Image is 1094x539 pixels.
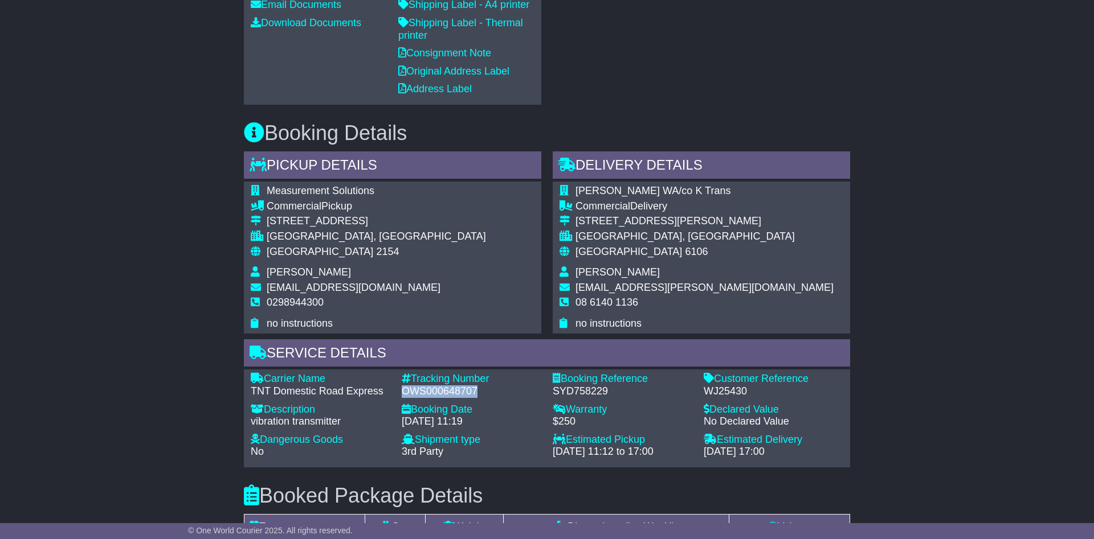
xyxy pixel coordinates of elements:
td: Volume [729,514,850,539]
div: OWS000648707 [402,385,541,398]
span: © One World Courier 2025. All rights reserved. [188,526,353,535]
div: vibration transmitter [251,415,390,428]
div: Customer Reference [704,373,843,385]
a: Download Documents [251,17,361,28]
span: Commercial [575,200,630,212]
div: Booking Date [402,404,541,416]
h3: Booking Details [244,122,850,145]
div: Dangerous Goods [251,434,390,446]
div: [GEOGRAPHIC_DATA], [GEOGRAPHIC_DATA] [267,231,486,243]
span: no instructions [267,318,333,329]
span: 08 6140 1136 [575,297,638,308]
div: Pickup [267,200,486,213]
div: [STREET_ADDRESS][PERSON_NAME] [575,215,834,228]
div: TNT Domestic Road Express [251,385,390,398]
span: [GEOGRAPHIC_DATA] [267,246,373,257]
a: Consignment Note [398,47,491,59]
span: 3rd Party [402,446,443,457]
div: Delivery [575,200,834,213]
a: Shipping Label - Thermal printer [398,17,523,41]
a: Address Label [398,83,472,94]
div: Delivery Details [553,151,850,182]
td: Type [244,514,365,539]
div: SYD758229 [553,385,692,398]
span: [PERSON_NAME] WA/co K Trans [575,185,730,196]
span: 2154 [376,246,399,257]
td: Weight [425,514,503,539]
td: Qty. [365,514,425,539]
span: Measurement Solutions [267,185,374,196]
div: Shipment type [402,434,541,446]
span: [PERSON_NAME] [267,266,351,278]
td: Dimensions (L x W x H) [503,514,729,539]
div: [DATE] 11:19 [402,415,541,428]
div: Description [251,404,390,416]
span: 6106 [685,246,708,257]
a: Original Address Label [398,65,509,77]
div: No Declared Value [704,415,843,428]
span: no instructions [575,318,642,329]
span: [EMAIL_ADDRESS][DOMAIN_NAME] [267,282,440,293]
div: [DATE] 11:12 to 17:00 [553,446,692,458]
span: Commercial [267,200,321,212]
span: [EMAIL_ADDRESS][PERSON_NAME][DOMAIN_NAME] [575,282,834,293]
div: [DATE] 17:00 [704,446,843,458]
div: Warranty [553,404,692,416]
div: Declared Value [704,404,843,416]
div: Carrier Name [251,373,390,385]
span: No [251,446,264,457]
div: Booking Reference [553,373,692,385]
div: Service Details [244,339,850,370]
div: $250 [553,415,692,428]
span: [PERSON_NAME] [575,266,660,278]
span: [GEOGRAPHIC_DATA] [575,246,682,257]
div: Estimated Delivery [704,434,843,446]
div: Tracking Number [402,373,541,385]
div: [GEOGRAPHIC_DATA], [GEOGRAPHIC_DATA] [575,231,834,243]
div: Pickup Details [244,151,541,182]
span: 0298944300 [267,297,324,308]
div: WJ25430 [704,385,843,398]
div: [STREET_ADDRESS] [267,215,486,228]
h3: Booked Package Details [244,484,850,507]
div: Estimated Pickup [553,434,692,446]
